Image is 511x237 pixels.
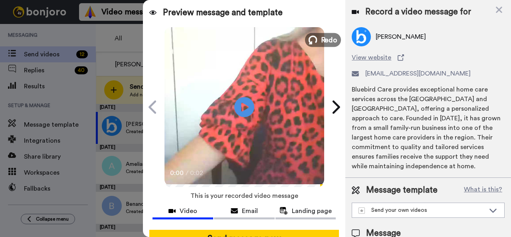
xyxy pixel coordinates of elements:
[365,69,471,78] span: [EMAIL_ADDRESS][DOMAIN_NAME]
[186,168,188,178] span: /
[180,206,197,216] span: Video
[461,184,505,196] button: What is this?
[366,184,438,196] span: Message template
[292,206,332,216] span: Landing page
[242,206,258,216] span: Email
[352,53,391,62] span: View website
[352,53,505,62] a: View website
[352,85,505,171] div: Bluebird Care provides exceptional home care services across the [GEOGRAPHIC_DATA] and [GEOGRAPHI...
[358,206,485,214] div: Send your own videos
[358,207,365,214] img: demo-template.svg
[190,187,298,205] span: This is your recorded video message
[170,168,184,178] span: 0:00
[190,168,204,178] span: 0:02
